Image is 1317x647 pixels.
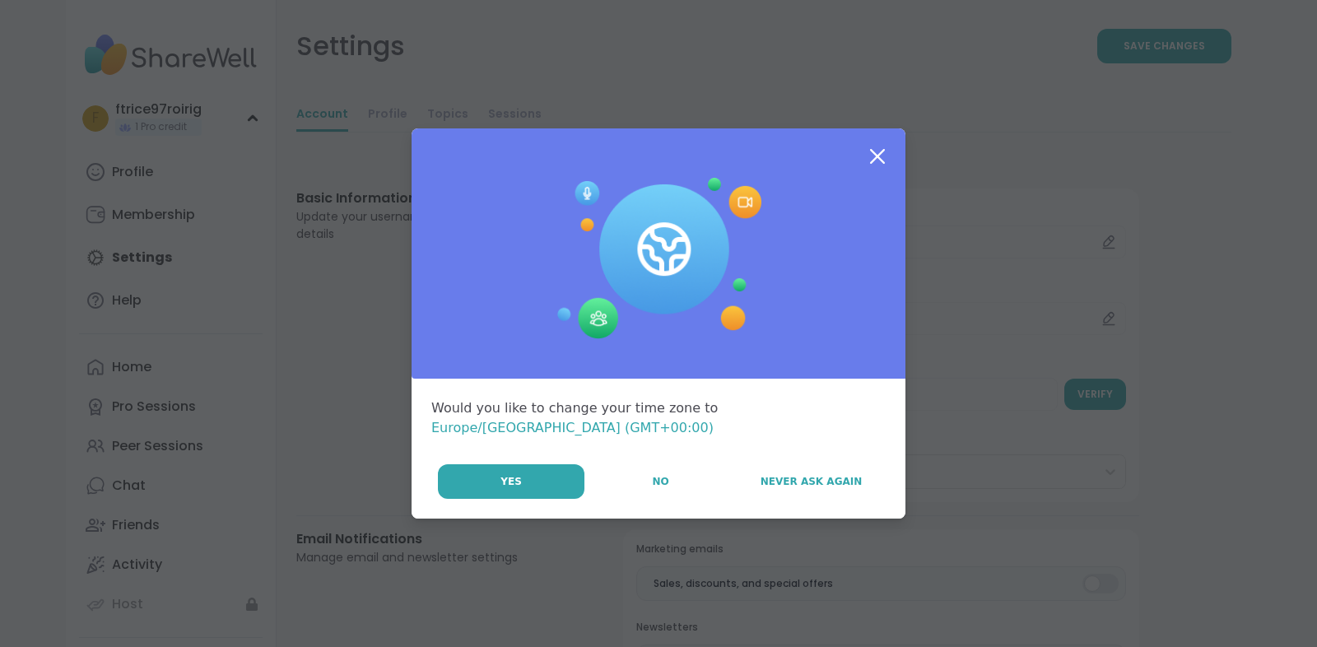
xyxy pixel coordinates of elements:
[737,464,886,499] button: Never Ask Again
[586,464,735,499] button: No
[438,464,584,499] button: Yes
[652,474,668,489] span: No
[556,178,761,339] img: Session Experience
[431,398,886,438] div: Would you like to change your time zone to
[431,420,714,435] span: Europe/[GEOGRAPHIC_DATA] (GMT+00:00)
[761,474,862,489] span: Never Ask Again
[500,474,522,489] span: Yes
